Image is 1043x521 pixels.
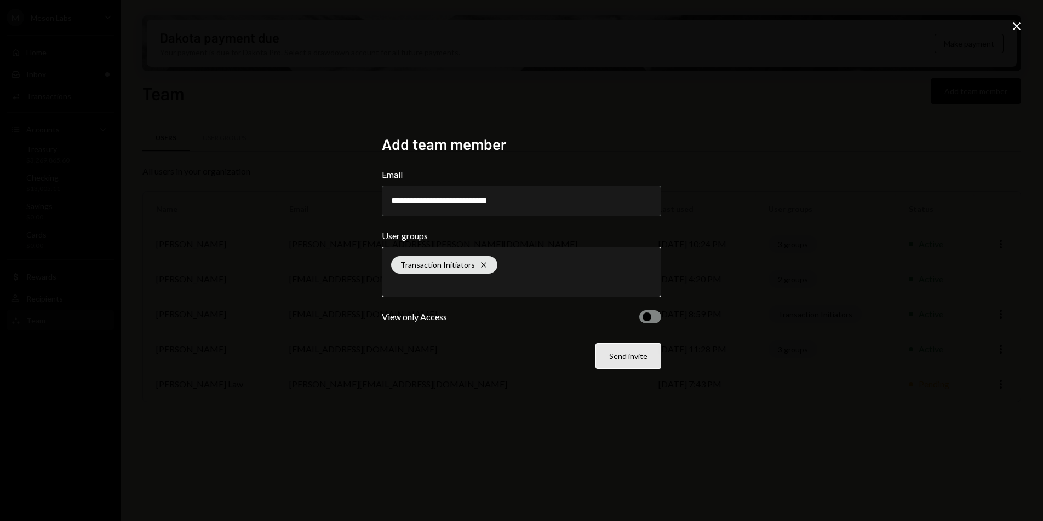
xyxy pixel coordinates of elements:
[595,343,661,369] button: Send invite
[382,310,447,323] div: View only Access
[382,229,661,242] label: User groups
[391,256,497,274] div: Transaction Initiators
[382,134,661,155] h2: Add team member
[382,168,661,181] label: Email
